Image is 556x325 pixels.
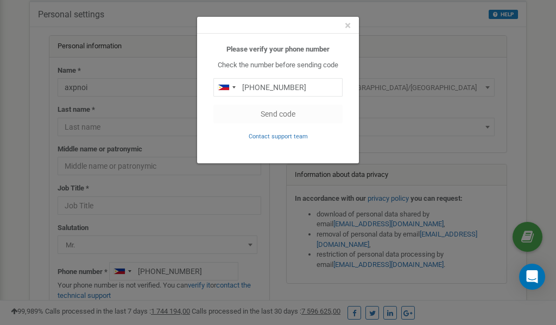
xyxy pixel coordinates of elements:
[249,133,308,140] small: Contact support team
[214,79,239,96] div: Telephone country code
[213,60,343,71] p: Check the number before sending code
[213,78,343,97] input: 0905 123 4567
[345,19,351,32] span: ×
[226,45,330,53] b: Please verify your phone number
[249,132,308,140] a: Contact support team
[519,264,545,290] div: Open Intercom Messenger
[213,105,343,123] button: Send code
[345,20,351,31] button: Close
